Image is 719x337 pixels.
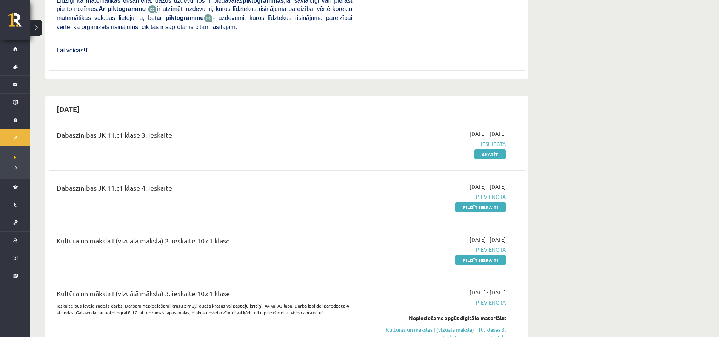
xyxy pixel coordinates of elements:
span: Pievienota [363,193,506,201]
b: Ar piktogrammu [99,6,146,12]
a: Skatīt [474,149,506,159]
span: [DATE] - [DATE] [470,183,506,191]
div: Dabaszinības JK 11.c1 klase 3. ieskaite [57,130,352,144]
span: ir atzīmēti uzdevumi, kuros līdztekus risinājuma pareizībai vērtē korektu matemātikas valodas lie... [57,6,352,21]
span: [DATE] - [DATE] [470,130,506,138]
h2: [DATE] [49,100,87,118]
span: J [85,47,88,54]
div: Dabaszinības JK 11.c1 klase 4. ieskaite [57,183,352,197]
a: Pildīt ieskaiti [455,255,506,265]
img: wKvN42sLe3LLwAAAABJRU5ErkJggg== [204,14,213,23]
div: Kultūra un māksla I (vizuālā māksla) 3. ieskaite 10.c1 klase [57,288,352,302]
a: Rīgas 1. Tālmācības vidusskola [8,13,30,32]
img: JfuEzvunn4EvwAAAAASUVORK5CYII= [148,5,157,14]
div: Nepieciešams apgūt digitālo materiālu: [363,314,506,322]
span: Pievienota [363,299,506,306]
span: [DATE] - [DATE] [470,235,506,243]
a: Pildīt ieskaiti [455,202,506,212]
b: ar piktogrammu [156,15,204,21]
span: Iesniegta [363,140,506,148]
span: Pievienota [363,246,506,254]
span: Lai veicās! [57,47,85,54]
span: [DATE] - [DATE] [470,288,506,296]
div: Kultūra un māksla I (vizuālā māksla) 2. ieskaite 10.c1 klase [57,235,352,249]
p: Ieskaitē būs jāveic radošs darbs. Darbam nepieciešami krāsu zīmuļi, guaša krāsas vai pasteļu krīt... [57,302,352,316]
